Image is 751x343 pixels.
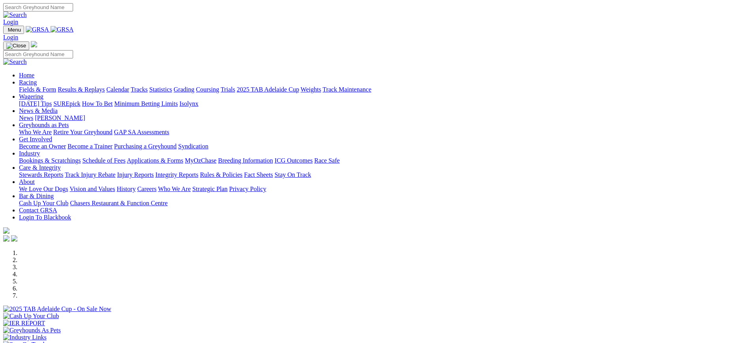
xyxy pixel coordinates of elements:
a: Login [3,34,18,41]
a: Industry [19,150,40,157]
a: Syndication [178,143,208,150]
a: Wagering [19,93,43,100]
img: Cash Up Your Club [3,313,59,320]
a: [DATE] Tips [19,100,52,107]
button: Toggle navigation [3,41,29,50]
a: History [117,186,136,192]
a: Calendar [106,86,129,93]
a: Home [19,72,34,79]
div: Industry [19,157,748,164]
a: How To Bet [82,100,113,107]
img: logo-grsa-white.png [3,227,9,234]
img: GRSA [26,26,49,33]
a: Track Maintenance [323,86,371,93]
img: logo-grsa-white.png [31,41,37,47]
a: Who We Are [158,186,191,192]
a: Get Involved [19,136,52,142]
div: About [19,186,748,193]
div: Bar & Dining [19,200,748,207]
a: Breeding Information [218,157,273,164]
a: Weights [301,86,321,93]
a: Bar & Dining [19,193,54,199]
a: Race Safe [314,157,339,164]
input: Search [3,50,73,58]
img: facebook.svg [3,235,9,242]
a: Fact Sheets [244,171,273,178]
a: Bookings & Scratchings [19,157,81,164]
a: Become an Owner [19,143,66,150]
a: Become a Trainer [68,143,113,150]
img: Search [3,11,27,19]
a: Tracks [131,86,148,93]
a: News & Media [19,107,58,114]
a: Vision and Values [70,186,115,192]
a: Rules & Policies [200,171,243,178]
a: Greyhounds as Pets [19,122,69,128]
a: Stewards Reports [19,171,63,178]
a: Who We Are [19,129,52,135]
img: 2025 TAB Adelaide Cup - On Sale Now [3,306,111,313]
img: Search [3,58,27,66]
a: About [19,178,35,185]
div: Wagering [19,100,748,107]
img: IER REPORT [3,320,45,327]
a: Integrity Reports [155,171,198,178]
div: Racing [19,86,748,93]
input: Search [3,3,73,11]
a: Chasers Restaurant & Function Centre [70,200,168,206]
a: MyOzChase [185,157,216,164]
a: Statistics [149,86,172,93]
a: Racing [19,79,37,86]
a: Careers [137,186,156,192]
a: Login To Blackbook [19,214,71,221]
img: Industry Links [3,334,47,341]
a: Injury Reports [117,171,154,178]
button: Toggle navigation [3,26,24,34]
a: Care & Integrity [19,164,61,171]
a: Purchasing a Greyhound [114,143,177,150]
a: News [19,114,33,121]
a: Strategic Plan [192,186,228,192]
img: twitter.svg [11,235,17,242]
a: Coursing [196,86,219,93]
a: Isolynx [179,100,198,107]
a: Retire Your Greyhound [53,129,113,135]
div: Get Involved [19,143,748,150]
img: Close [6,43,26,49]
a: Privacy Policy [229,186,266,192]
a: Schedule of Fees [82,157,125,164]
a: Track Injury Rebate [65,171,115,178]
div: Care & Integrity [19,171,748,178]
a: SUREpick [53,100,80,107]
a: Stay On Track [275,171,311,178]
a: 2025 TAB Adelaide Cup [237,86,299,93]
img: GRSA [51,26,74,33]
span: Menu [8,27,21,33]
a: Applications & Forms [127,157,183,164]
a: Results & Replays [58,86,105,93]
img: Greyhounds As Pets [3,327,61,334]
div: Greyhounds as Pets [19,129,748,136]
a: [PERSON_NAME] [35,114,85,121]
a: ICG Outcomes [275,157,312,164]
a: Login [3,19,18,25]
a: Minimum Betting Limits [114,100,178,107]
a: Contact GRSA [19,207,57,214]
a: Trials [220,86,235,93]
a: GAP SA Assessments [114,129,169,135]
a: Grading [174,86,194,93]
div: News & Media [19,114,748,122]
a: Cash Up Your Club [19,200,68,206]
a: We Love Our Dogs [19,186,68,192]
a: Fields & Form [19,86,56,93]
